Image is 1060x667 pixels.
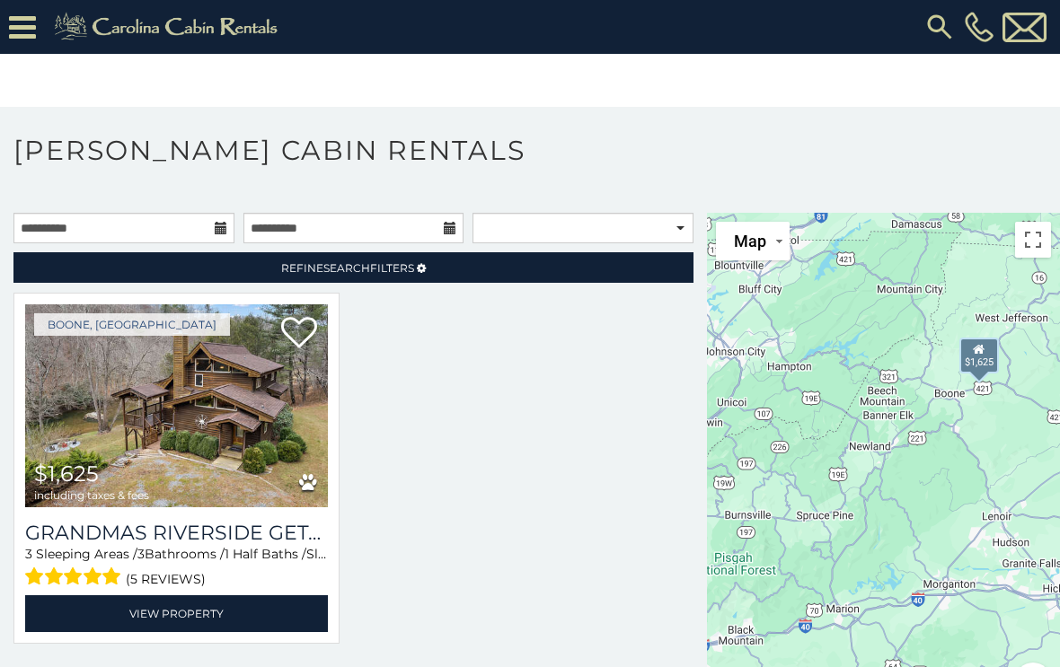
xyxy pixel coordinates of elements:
button: Toggle fullscreen view [1015,222,1051,258]
span: 3 [137,546,145,562]
span: Search [323,261,370,275]
span: 1 Half Baths / [225,546,306,562]
div: $1,625 [959,338,999,373]
span: 3 [25,546,32,562]
span: Map [734,232,766,250]
span: $1,625 [34,461,99,487]
a: Grandmas Riverside Getaway $1,625 including taxes & fees [25,304,328,507]
a: Grandmas Riverside Getaway [25,521,328,545]
a: [PHONE_NUMBER] [960,12,998,42]
a: View Property [25,595,328,632]
button: Change map style [716,222,790,260]
img: Grandmas Riverside Getaway [25,304,328,507]
span: (5 reviews) [126,567,206,591]
a: Add to favorites [281,315,317,353]
a: Boone, [GEOGRAPHIC_DATA] [34,313,230,336]
img: search-regular.svg [923,11,956,43]
span: Refine Filters [281,261,414,275]
div: Sleeping Areas / Bathrooms / Sleeps: [25,545,328,591]
span: including taxes & fees [34,489,149,501]
img: Khaki-logo.png [45,9,293,45]
a: RefineSearchFilters [13,252,693,283]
